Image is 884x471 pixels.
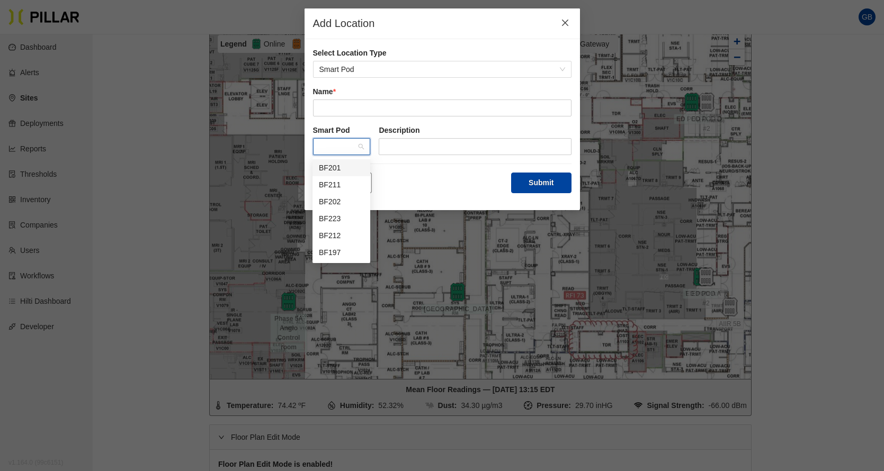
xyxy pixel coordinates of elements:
div: BF202 [312,193,370,210]
label: Name [313,86,572,97]
button: Close [550,8,580,38]
div: BF201 [319,162,364,174]
div: BF197 [312,244,370,261]
div: BF212 [319,230,364,241]
label: Description [379,125,571,136]
span: Smart Pod [319,61,565,77]
div: BF197 [319,247,364,258]
button: Submit [511,173,571,193]
div: BF211 [312,176,370,193]
div: BF201 [312,159,370,176]
div: BF223 [312,210,370,227]
label: Smart Pod [313,125,371,136]
div: Add Location [313,17,555,30]
div: BF202 [319,196,364,207]
div: BF212 [312,227,370,244]
div: BF211 [319,179,364,191]
div: BF223 [319,213,364,224]
span: close [561,19,569,27]
label: Select Location Type [313,48,572,59]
